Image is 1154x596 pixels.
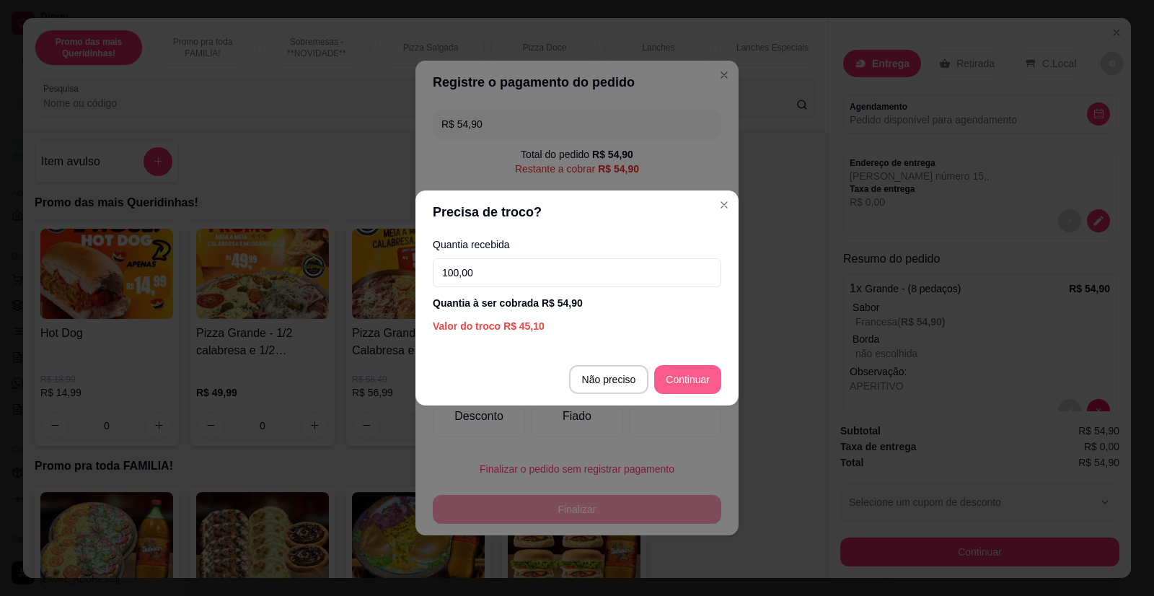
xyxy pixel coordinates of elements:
[433,240,721,250] label: Quantia recebida
[569,365,649,394] button: Não preciso
[415,190,739,234] header: Precisa de troco?
[433,296,721,310] div: Quantia à ser cobrada R$ 54,90
[654,365,721,394] button: Continuar
[713,193,736,216] button: Close
[433,319,721,333] div: Valor do troco R$ 45,10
